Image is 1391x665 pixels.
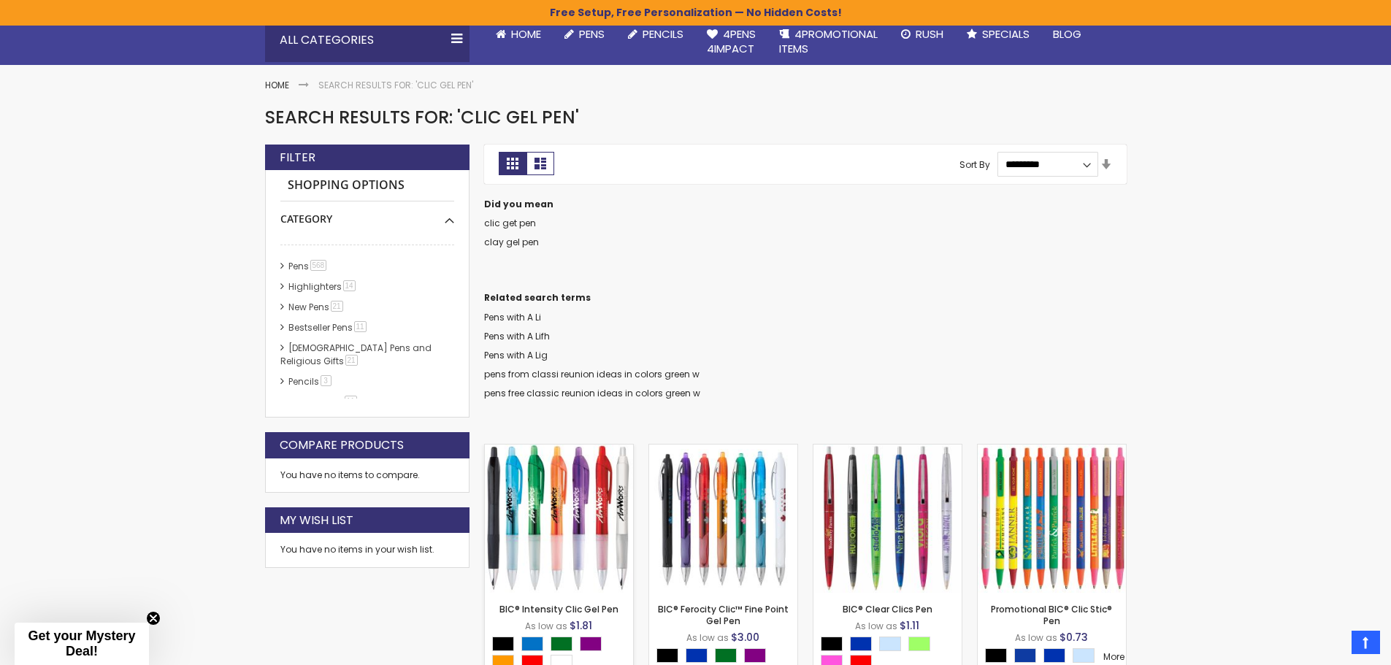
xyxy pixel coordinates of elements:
div: You have no items to compare. [265,458,470,493]
a: Pens [553,18,616,50]
div: Blue Light [521,637,543,651]
a: More [1102,650,1126,664]
div: Purple [580,637,602,651]
div: All Categories [265,18,470,62]
a: Specials [955,18,1041,50]
span: $3.00 [731,630,759,645]
a: pens from classi reunion ideas in colors green w [484,368,700,380]
a: BIC® Clear Clics Pen [813,444,962,456]
div: Black [492,637,514,651]
strong: Shopping Options [280,170,454,201]
img: Promotional BIC® Clic Stic® Pen [978,445,1126,593]
span: $1.81 [570,618,592,633]
strong: Grid [499,152,526,175]
div: Blue [850,637,872,651]
span: As low as [1015,631,1057,644]
span: 4Pens 4impact [707,26,756,56]
a: Promotional BIC® Clic Stic® Pen [991,603,1112,627]
a: Pencils3 [285,375,337,388]
span: 4PROMOTIONAL ITEMS [779,26,878,56]
a: Rush [889,18,955,50]
span: $1.11 [900,618,919,633]
a: BIC® Clear Clics Pen [843,603,932,615]
a: hp-featured11 [285,396,362,408]
a: New Pens21 [285,301,348,313]
a: Pens568 [285,260,332,272]
span: Get your Mystery Deal! [28,629,135,658]
a: Pens with A Li [484,311,541,323]
img: BIC® Clear Clics Pen [813,445,962,593]
a: BIC® Ferocity Clic™ Fine Point Gel Pen [649,444,797,456]
a: [DEMOGRAPHIC_DATA] Pens and Religious Gifts21 [280,342,432,367]
span: 21 [331,301,343,312]
span: As low as [525,620,567,632]
a: BIC® Intensity Clic Gel Pen [499,603,618,615]
strong: My Wish List [280,512,353,528]
div: Category [280,201,454,226]
span: 11 [354,321,367,332]
span: Pens [579,26,605,42]
strong: Filter [280,150,315,166]
a: BIC® Ferocity Clic™ Fine Point Gel Pen [658,603,789,627]
div: Purple [744,648,766,663]
div: Green [715,648,737,663]
img: BIC® Ferocity Clic™ Fine Point Gel Pen [649,449,797,587]
iframe: Google Customer Reviews [1271,626,1391,665]
a: Home [484,18,553,50]
span: 3 [321,375,332,386]
div: Clear [879,637,901,651]
span: Specials [982,26,1030,42]
a: Promotional BIC® Clic Stic® Pen [978,444,1126,456]
img: BIC® Intensity Clic Gel Pen [485,445,633,593]
div: Blue [1043,648,1065,663]
span: More [1103,650,1124,663]
a: BIC® Intensity Clic Gel Pen [485,444,633,456]
span: Pencils [643,26,683,42]
span: 11 [345,396,357,407]
div: Blue [686,648,708,663]
a: clic get pen [484,217,536,229]
div: You have no items in your wish list. [280,544,454,556]
div: Get your Mystery Deal!Close teaser [15,623,149,665]
a: Pens with A Lig [484,349,548,361]
label: Sort By [959,158,990,170]
a: 4PROMOTIONALITEMS [767,18,889,66]
span: 568 [310,260,327,271]
a: Highlighters14 [285,280,361,293]
a: pens free classic reunion ideas in colors green w [484,387,700,399]
a: Bestseller Pens11 [285,321,372,334]
a: Home [265,79,289,91]
div: Black [821,637,843,651]
div: Clear [1073,648,1095,663]
a: 4Pens4impact [695,18,767,66]
a: Pencils [616,18,695,50]
a: Pens with A Lifh [484,330,550,342]
span: As low as [686,631,729,644]
span: Rush [916,26,943,42]
strong: Search results for: 'clic gel pen' [318,79,473,91]
div: Green [551,637,572,651]
span: $0.73 [1059,630,1088,645]
dt: Did you mean [484,199,1127,210]
button: Close teaser [146,611,161,626]
strong: Compare Products [280,437,404,453]
span: Home [511,26,541,42]
span: As low as [855,620,897,632]
div: Cobalt [1014,648,1036,663]
div: Green Light [908,637,930,651]
div: Black [656,648,678,663]
a: clay gel pen [484,236,539,248]
a: Blog [1041,18,1093,50]
span: 21 [345,355,358,366]
span: Search results for: 'clic gel pen' [265,105,579,129]
span: 14 [343,280,356,291]
div: Black [985,648,1007,663]
dt: Related search terms [484,292,1127,304]
span: Blog [1053,26,1081,42]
